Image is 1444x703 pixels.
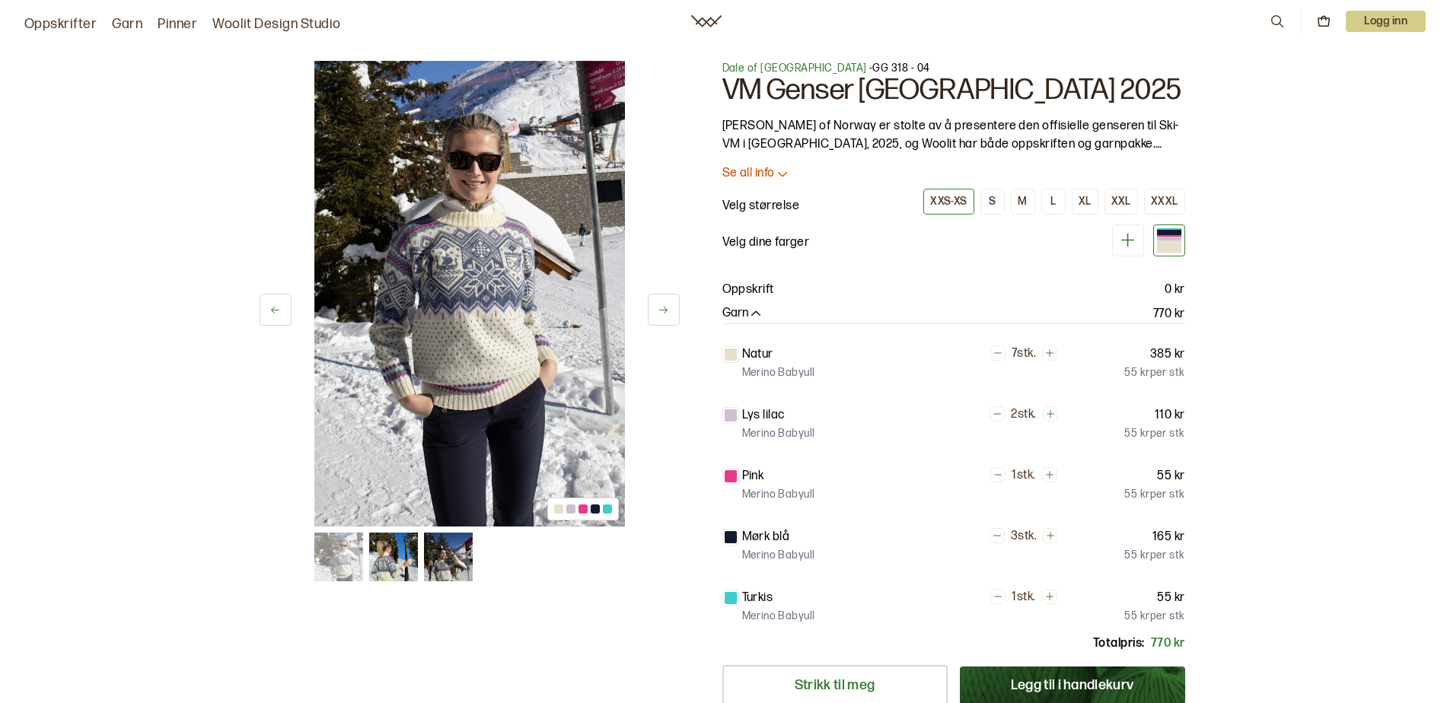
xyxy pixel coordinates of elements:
p: - GG 318 - 04 [722,61,1185,76]
p: 55 kr per stk [1124,365,1184,380]
p: Natur [742,345,773,364]
p: 770 kr [1151,635,1185,653]
p: Logg inn [1346,11,1426,32]
a: Oppskrifter [24,14,97,35]
button: XXL [1105,189,1138,215]
p: 1 stk. [1012,468,1035,484]
p: Pink [742,467,764,485]
p: Merino Babyull [742,548,815,563]
button: M [1011,189,1035,215]
p: 55 kr per stk [1124,487,1184,502]
p: Se all info [722,166,775,182]
button: L [1041,189,1066,215]
p: Mørk blå [742,528,790,546]
a: Pinner [158,14,197,35]
p: 55 kr [1157,467,1184,485]
div: XXXL [1151,195,1178,208]
p: Merino Babyull [742,609,815,624]
div: XXS-XS [930,195,967,208]
p: Turkis [742,589,773,607]
p: 2 stk. [1011,407,1036,423]
p: 7 stk. [1012,346,1036,362]
h1: VM Genser [GEOGRAPHIC_DATA] 2025 [722,76,1185,105]
p: Merino Babyull [742,487,815,502]
a: Dale of [GEOGRAPHIC_DATA] [722,62,867,75]
p: 3 stk. [1011,529,1037,545]
p: 110 kr [1155,406,1185,425]
button: Garn [722,306,763,322]
p: 770 kr [1153,305,1185,323]
button: User dropdown [1346,11,1426,32]
p: Totalpris: [1093,635,1145,653]
a: Woolit Design Studio [212,14,341,35]
div: XXL [1111,195,1131,208]
p: Oppskrift [722,281,774,299]
button: S [980,189,1005,215]
p: 55 kr [1157,589,1184,607]
p: [PERSON_NAME] of Norway er stolte av å presentere den offisielle genseren til Ski-VM i [GEOGRAPHI... [722,117,1185,154]
p: 55 kr per stk [1124,548,1184,563]
img: Bilde av oppskrift [314,61,625,526]
button: XXXL [1144,189,1185,215]
p: Velg størrelse [722,197,800,215]
div: L [1050,195,1056,208]
p: Merino Babyull [742,365,815,380]
p: Velg dine farger [722,234,810,252]
p: 1 stk. [1012,590,1035,606]
p: 55 kr per stk [1124,426,1184,441]
div: S [989,195,996,208]
p: Merino Babyull [742,426,815,441]
p: 0 kr [1165,281,1185,299]
p: 165 kr [1152,528,1185,546]
button: XXS-XS [923,189,974,215]
button: Se all info [722,166,1185,182]
a: Garn [112,14,142,35]
div: Natur [1153,224,1185,256]
p: 385 kr [1150,345,1185,364]
p: Lys lilac [742,406,785,425]
button: XL [1072,189,1098,215]
div: M [1018,195,1027,208]
a: Woolit [691,15,722,27]
div: XL [1079,195,1092,208]
p: 55 kr per stk [1124,609,1184,624]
